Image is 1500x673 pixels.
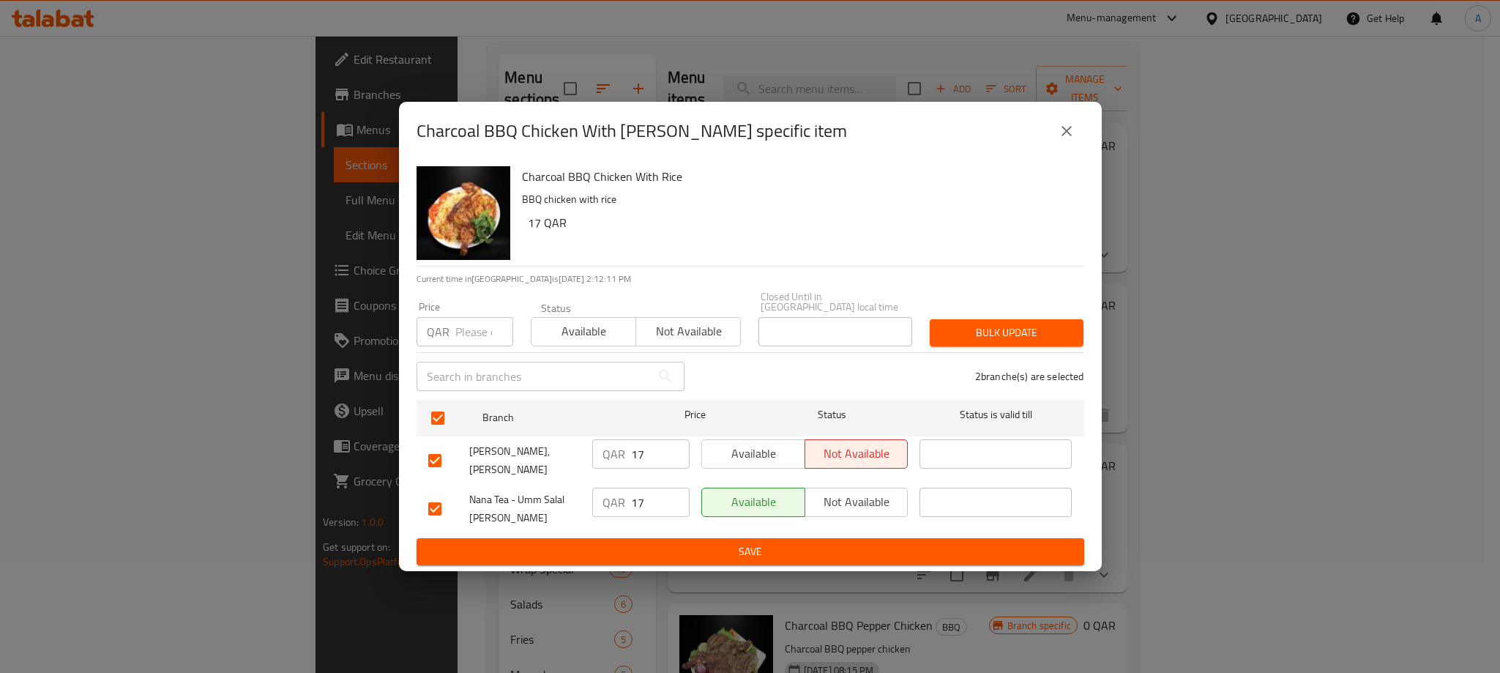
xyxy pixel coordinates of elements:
[701,488,805,517] button: Available
[805,488,908,517] button: Not available
[1049,114,1084,149] button: close
[417,272,1084,286] p: Current time in [GEOGRAPHIC_DATA] is [DATE] 2:12:11 PM
[919,406,1072,424] span: Status is valid till
[631,439,690,469] input: Please enter price
[417,538,1084,565] button: Save
[646,406,744,424] span: Price
[755,406,908,424] span: Status
[930,319,1083,346] button: Bulk update
[531,317,636,346] button: Available
[427,323,449,341] p: QAR
[811,443,903,464] span: Not available
[482,409,635,427] span: Branch
[469,442,581,479] span: [PERSON_NAME], [PERSON_NAME]
[455,317,513,346] input: Please enter price
[602,445,625,463] p: QAR
[417,119,847,143] h2: Charcoal BBQ Chicken With [PERSON_NAME] specific item
[701,439,805,469] button: Available
[811,491,903,513] span: Not available
[805,439,908,469] button: Not available
[642,321,735,342] span: Not available
[469,491,581,527] span: Nana Tea - Umm Salal [PERSON_NAME]
[417,166,510,260] img: Charcoal BBQ Chicken With Rice
[708,443,799,464] span: Available
[417,362,651,391] input: Search in branches
[428,543,1072,561] span: Save
[537,321,630,342] span: Available
[975,369,1084,384] p: 2 branche(s) are selected
[708,491,799,513] span: Available
[528,212,1072,233] h6: 17 QAR
[522,166,1072,187] h6: Charcoal BBQ Chicken With Rice
[631,488,690,517] input: Please enter price
[941,324,1072,342] span: Bulk update
[635,317,741,346] button: Not available
[602,494,625,511] p: QAR
[522,190,1072,209] p: BBQ chicken with rice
